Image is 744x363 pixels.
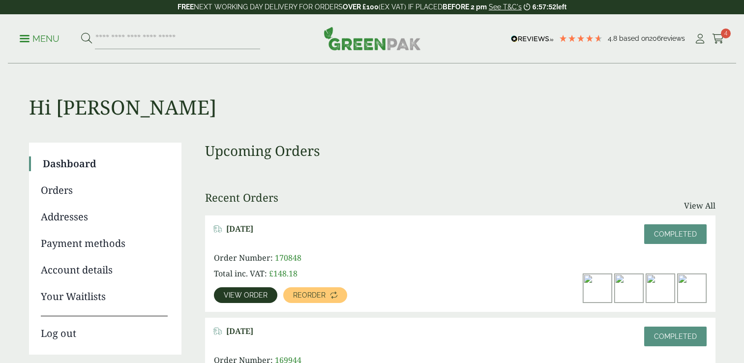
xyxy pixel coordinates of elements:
[41,289,168,304] a: Your Waitlists
[684,200,715,212] a: View All
[619,34,649,42] span: Based on
[343,3,379,11] strong: OVER £100
[556,3,566,11] span: left
[615,274,643,302] img: 750ml_1000ml_lid_2-300x198.jpg
[712,34,724,44] i: Cart
[654,230,697,238] span: Completed
[214,252,273,263] span: Order Number:
[511,35,554,42] img: REVIEWS.io
[214,268,267,279] span: Total inc. VAT:
[41,183,168,198] a: Orders
[583,274,612,302] img: Kraft-Bowl-1090ml-with-Prawns-and-Rice-300x200.jpg
[41,236,168,251] a: Payment methods
[694,34,706,44] i: My Account
[649,34,661,42] span: 206
[324,27,421,50] img: GreenPak Supplies
[712,31,724,46] a: 4
[661,34,685,42] span: reviews
[443,3,487,11] strong: BEFORE 2 pm
[43,156,168,171] a: Dashboard
[608,34,619,42] span: 4.8
[269,268,298,279] bdi: 148.18
[205,143,715,159] h3: Upcoming Orders
[646,274,675,302] img: 4-in-1-pack-2-300x300.jpg
[678,274,706,302] img: dsc3344b_1-300x200.jpg
[41,263,168,277] a: Account details
[224,292,268,299] span: View order
[721,29,731,38] span: 4
[533,3,556,11] span: 6:57:52
[20,33,60,43] a: Menu
[29,64,715,119] h1: Hi [PERSON_NAME]
[269,268,273,279] span: £
[41,210,168,224] a: Addresses
[178,3,194,11] strong: FREE
[226,327,253,336] span: [DATE]
[559,34,603,43] div: 4.79 Stars
[41,316,168,341] a: Log out
[214,287,277,303] a: View order
[275,252,301,263] span: 170848
[20,33,60,45] p: Menu
[489,3,522,11] a: See T&C's
[293,292,326,299] span: Reorder
[205,191,278,204] h3: Recent Orders
[654,333,697,340] span: Completed
[226,224,253,234] span: [DATE]
[283,287,347,303] a: Reorder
